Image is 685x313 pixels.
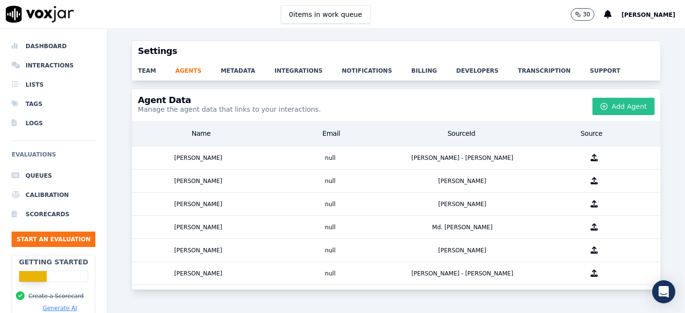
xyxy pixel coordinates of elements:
div: null [264,239,396,261]
div: Name [136,125,266,142]
button: [PERSON_NAME] null Md. [PERSON_NAME] [132,216,660,239]
button: Start an Evaluation [12,232,95,247]
div: [PERSON_NAME] [132,239,264,261]
a: Calibration [12,185,95,205]
div: null [264,285,396,308]
button: [PERSON_NAME] null [PERSON_NAME] - [PERSON_NAME] [132,146,660,170]
div: [PERSON_NAME] [396,239,528,261]
a: Interactions [12,56,95,75]
span: [PERSON_NAME] [621,12,675,18]
img: voxjar logo [6,6,74,23]
h6: Evaluations [12,149,95,166]
a: integrations [275,61,342,75]
a: developers [456,61,518,75]
button: [PERSON_NAME] null [PERSON_NAME] - [PERSON_NAME] [132,262,660,285]
div: [PERSON_NAME] - [PERSON_NAME] [396,285,528,308]
button: 30 [571,8,604,21]
div: [PERSON_NAME] - [PERSON_NAME] [396,146,528,169]
a: notifications [342,61,411,75]
div: Md. [PERSON_NAME] [396,216,528,238]
div: Source [527,125,657,142]
div: null [264,170,396,192]
div: Email [266,125,396,142]
div: null [264,146,396,169]
div: [PERSON_NAME] [132,216,264,238]
h3: Settings [138,47,655,55]
div: [PERSON_NAME] - [PERSON_NAME] [396,262,528,285]
div: Open Intercom Messenger [652,280,675,303]
p: Manage the agent data that links to your interactions. [138,104,321,114]
div: SourceId [396,125,527,142]
div: null [264,193,396,215]
a: Queues [12,166,95,185]
div: null [264,216,396,238]
div: null [264,262,396,285]
a: transcription [518,61,590,75]
h2: Getting Started [19,257,88,267]
button: 0items in work queue [281,5,370,24]
div: [PERSON_NAME] [132,193,264,215]
h3: Agent Data [138,96,321,104]
button: [PERSON_NAME] null [PERSON_NAME] [132,170,660,193]
button: [PERSON_NAME] null [PERSON_NAME] - [PERSON_NAME] [132,285,660,308]
div: [PERSON_NAME] [396,170,528,192]
button: 30 [571,8,594,21]
div: [PERSON_NAME] [132,285,264,308]
p: 30 [583,11,590,18]
a: Lists [12,75,95,94]
button: [PERSON_NAME] [621,9,685,20]
a: agents [175,61,221,75]
a: support [590,61,640,75]
a: metadata [221,61,275,75]
a: Scorecards [12,205,95,224]
a: billing [411,61,456,75]
a: Tags [12,94,95,114]
button: [PERSON_NAME] null [PERSON_NAME] [132,193,660,216]
a: Dashboard [12,37,95,56]
div: [PERSON_NAME] [132,146,264,169]
button: [PERSON_NAME] null [PERSON_NAME] [132,239,660,262]
a: Logs [12,114,95,133]
div: [PERSON_NAME] [132,262,264,285]
button: Add Agent [593,98,655,115]
div: [PERSON_NAME] [132,170,264,192]
button: Create a Scorecard [28,292,84,300]
div: [PERSON_NAME] [396,193,528,215]
a: team [138,61,175,75]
